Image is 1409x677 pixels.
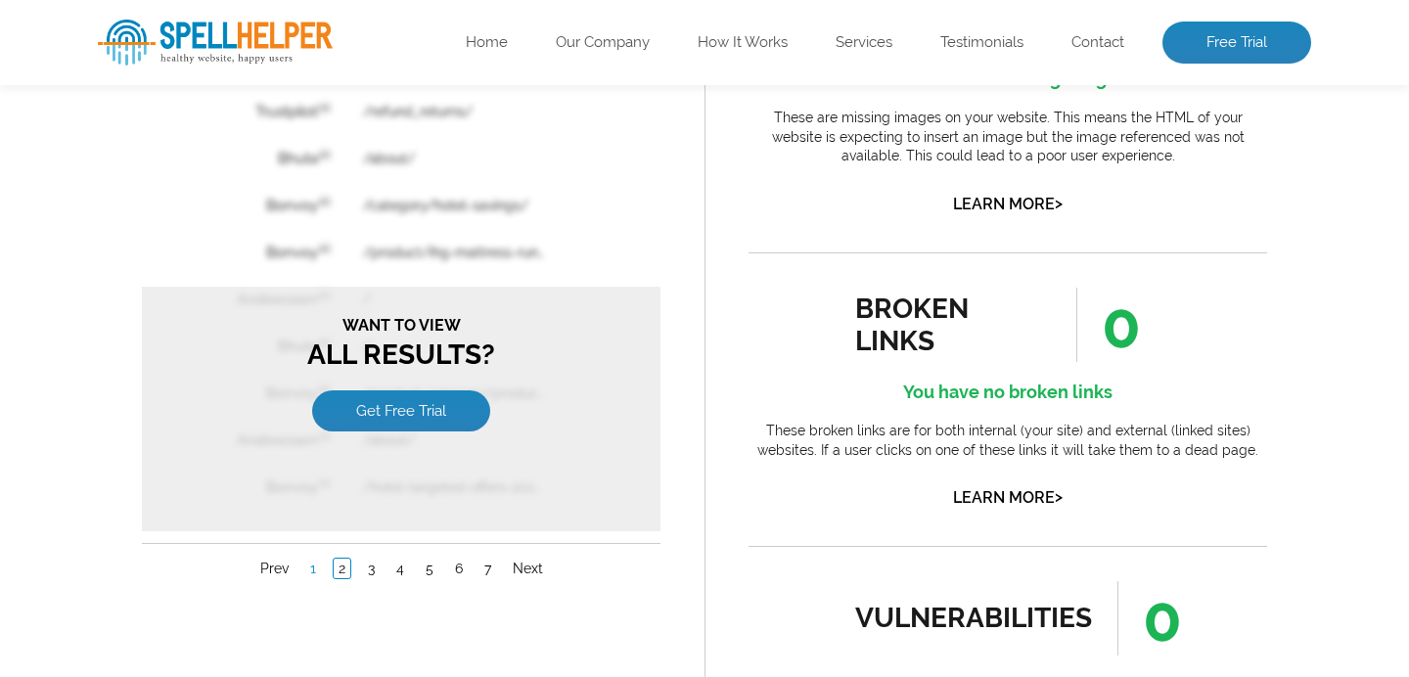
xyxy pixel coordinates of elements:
[191,564,209,586] a: 2
[338,565,354,585] a: 7
[10,323,509,378] h3: All Results?
[221,565,238,585] a: 3
[749,109,1267,166] p: These are missing images on your website. This means the HTML of your website is expecting to ins...
[749,422,1267,460] p: These broken links are for both internal (your site) and external (linked sites) websites. If a u...
[98,20,333,66] img: SpellHelper
[466,33,508,53] a: Home
[855,293,1032,357] div: broken links
[366,565,406,585] a: Next
[698,33,788,53] a: How It Works
[836,33,892,53] a: Services
[170,397,348,438] a: Get Free Trial
[940,33,1023,53] a: Testimonials
[1071,33,1124,53] a: Contact
[207,2,468,47] th: Website Page
[250,565,267,585] a: 4
[1076,288,1141,362] span: 0
[1055,483,1063,511] span: >
[51,2,205,47] th: Error Word
[556,33,650,53] a: Our Company
[1055,190,1063,217] span: >
[1162,22,1311,65] a: Free Trial
[953,195,1063,213] a: Learn More>
[279,565,296,585] a: 5
[114,565,152,585] a: Prev
[308,565,326,585] a: 6
[953,488,1063,507] a: Learn More>
[749,377,1267,408] h4: You have no broken links
[163,565,179,585] a: 1
[1117,581,1182,655] span: 0
[10,323,509,341] span: Want to view
[855,602,1093,634] div: vulnerabilities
